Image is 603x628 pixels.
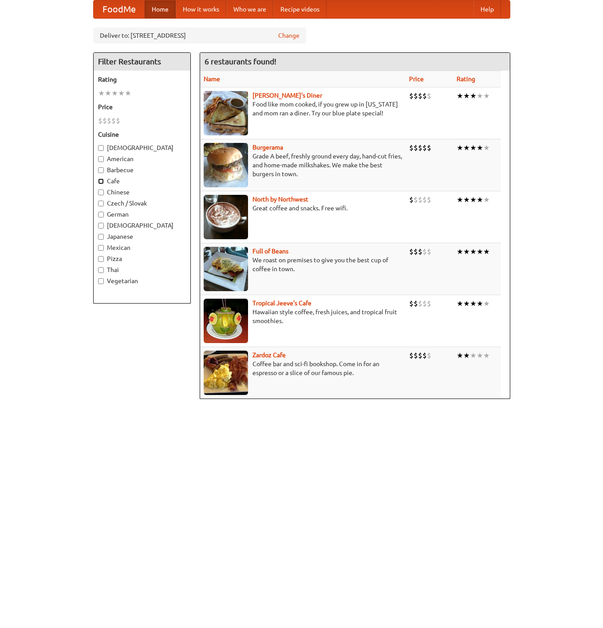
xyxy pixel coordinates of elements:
[409,91,414,101] li: $
[477,91,483,101] li: ★
[204,256,402,273] p: We roast on premises to give you the best cup of coffee in town.
[98,210,186,219] label: German
[204,195,248,239] img: north.jpg
[483,247,490,257] li: ★
[98,199,186,208] label: Czech / Slovak
[98,212,104,217] input: German
[176,0,226,18] a: How it works
[483,91,490,101] li: ★
[409,247,414,257] li: $
[98,267,104,273] input: Thai
[273,0,327,18] a: Recipe videos
[98,190,104,195] input: Chinese
[414,247,418,257] li: $
[204,247,248,291] img: beans.jpg
[204,75,220,83] a: Name
[252,196,308,203] a: North by Northwest
[422,299,427,308] li: $
[457,91,463,101] li: ★
[418,247,422,257] li: $
[422,247,427,257] li: $
[409,75,424,83] a: Price
[98,265,186,274] label: Thai
[145,0,176,18] a: Home
[98,188,186,197] label: Chinese
[463,247,470,257] li: ★
[470,247,477,257] li: ★
[457,299,463,308] li: ★
[98,256,104,262] input: Pizza
[98,223,104,229] input: [DEMOGRAPHIC_DATA]
[427,247,431,257] li: $
[204,143,248,187] img: burgerama.jpg
[409,143,414,153] li: $
[427,351,431,360] li: $
[414,143,418,153] li: $
[463,143,470,153] li: ★
[204,359,402,377] p: Coffee bar and sci-fi bookshop. Come in for an espresso or a slice of our famous pie.
[204,100,402,118] p: Food like mom cooked, if you grew up in [US_STATE] and mom ran a diner. Try our blue plate special!
[427,91,431,101] li: $
[457,195,463,205] li: ★
[252,248,288,255] a: Full of Beans
[477,299,483,308] li: ★
[418,195,422,205] li: $
[457,247,463,257] li: ★
[477,247,483,257] li: ★
[118,88,125,98] li: ★
[98,166,186,174] label: Barbecue
[457,143,463,153] li: ★
[470,351,477,360] li: ★
[204,91,248,135] img: sallys.jpg
[98,154,186,163] label: American
[226,0,273,18] a: Who we are
[457,75,475,83] a: Rating
[98,167,104,173] input: Barbecue
[477,143,483,153] li: ★
[98,177,186,186] label: Cafe
[105,88,111,98] li: ★
[125,88,131,98] li: ★
[98,278,104,284] input: Vegetarian
[98,130,186,139] h5: Cuisine
[483,195,490,205] li: ★
[98,178,104,184] input: Cafe
[470,195,477,205] li: ★
[98,156,104,162] input: American
[418,299,422,308] li: $
[470,143,477,153] li: ★
[422,91,427,101] li: $
[98,243,186,252] label: Mexican
[98,201,104,206] input: Czech / Slovak
[483,143,490,153] li: ★
[409,351,414,360] li: $
[473,0,501,18] a: Help
[427,195,431,205] li: $
[463,195,470,205] li: ★
[98,75,186,84] h5: Rating
[477,195,483,205] li: ★
[252,300,311,307] a: Tropical Jeeve's Cafe
[107,116,111,126] li: $
[98,254,186,263] label: Pizza
[98,116,102,126] li: $
[204,308,402,325] p: Hawaiian style coffee, fresh juices, and tropical fruit smoothies.
[98,145,104,151] input: [DEMOGRAPHIC_DATA]
[205,57,276,66] ng-pluralize: 6 restaurants found!
[414,91,418,101] li: $
[422,351,427,360] li: $
[483,299,490,308] li: ★
[422,195,427,205] li: $
[252,352,286,359] b: Zardoz Cafe
[116,116,120,126] li: $
[93,28,306,43] div: Deliver to: [STREET_ADDRESS]
[252,144,283,151] a: Burgerama
[409,299,414,308] li: $
[463,91,470,101] li: ★
[252,92,322,99] b: [PERSON_NAME]'s Diner
[98,232,186,241] label: Japanese
[463,299,470,308] li: ★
